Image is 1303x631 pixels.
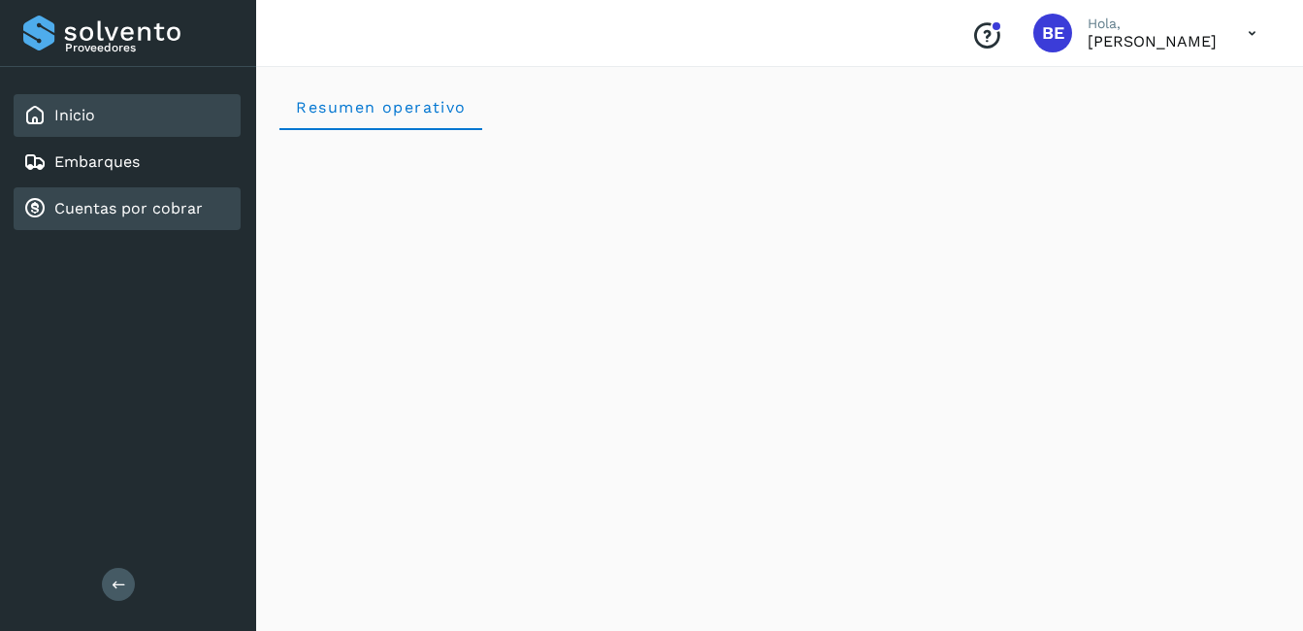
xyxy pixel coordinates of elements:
div: Cuentas por cobrar [14,187,241,230]
div: Inicio [14,94,241,137]
p: Hola, [1088,16,1217,32]
div: Embarques [14,141,241,183]
p: Proveedores [65,41,233,54]
a: Inicio [54,106,95,124]
span: Resumen operativo [295,98,467,116]
a: Embarques [54,152,140,171]
p: BEATRIZ EUGENIA CERVANTES DOMINGUEZ [1088,32,1217,50]
a: Cuentas por cobrar [54,199,203,217]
